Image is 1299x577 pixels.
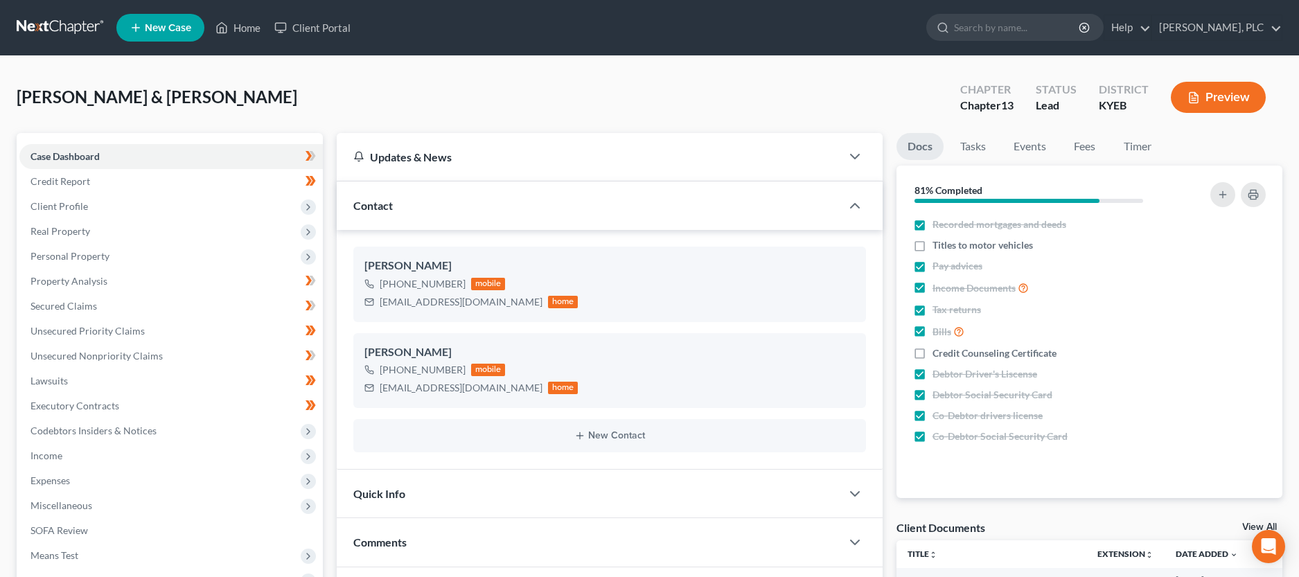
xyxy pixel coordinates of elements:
[30,400,119,411] span: Executory Contracts
[30,350,163,362] span: Unsecured Nonpriority Claims
[1252,530,1285,563] div: Open Intercom Messenger
[380,277,466,291] div: [PHONE_NUMBER]
[30,524,88,536] span: SOFA Review
[19,518,323,543] a: SOFA Review
[896,520,985,535] div: Client Documents
[30,300,97,312] span: Secured Claims
[1145,551,1154,559] i: unfold_more
[30,474,70,486] span: Expenses
[30,275,107,287] span: Property Analysis
[949,133,997,160] a: Tasks
[960,82,1014,98] div: Chapter
[933,429,1068,443] span: Co-Debtor Social Security Card
[1002,133,1057,160] a: Events
[954,15,1081,40] input: Search by name...
[933,218,1066,231] span: Recorded mortgages and deeds
[353,150,824,164] div: Updates & News
[30,450,62,461] span: Income
[30,549,78,561] span: Means Test
[933,388,1052,402] span: Debtor Social Security Card
[960,98,1014,114] div: Chapter
[30,425,157,436] span: Codebtors Insiders & Notices
[933,259,982,273] span: Pay advices
[1099,98,1149,114] div: KYEB
[267,15,357,40] a: Client Portal
[19,144,323,169] a: Case Dashboard
[364,344,855,361] div: [PERSON_NAME]
[30,175,90,187] span: Credit Report
[1171,82,1266,113] button: Preview
[1099,82,1149,98] div: District
[933,346,1057,360] span: Credit Counseling Certificate
[933,238,1033,252] span: Titles to motor vehicles
[1097,549,1154,559] a: Extensionunfold_more
[548,296,578,308] div: home
[908,549,937,559] a: Titleunfold_more
[30,200,88,212] span: Client Profile
[896,133,944,160] a: Docs
[30,225,90,237] span: Real Property
[380,363,466,377] div: [PHONE_NUMBER]
[1036,82,1077,98] div: Status
[933,281,1016,295] span: Income Documents
[1113,133,1163,160] a: Timer
[209,15,267,40] a: Home
[1176,549,1238,559] a: Date Added expand_more
[933,303,981,317] span: Tax returns
[353,487,405,500] span: Quick Info
[914,184,982,196] strong: 81% Completed
[30,375,68,387] span: Lawsuits
[1152,15,1282,40] a: [PERSON_NAME], PLC
[30,250,109,262] span: Personal Property
[933,325,951,339] span: Bills
[1230,551,1238,559] i: expand_more
[471,364,506,376] div: mobile
[19,369,323,393] a: Lawsuits
[1063,133,1107,160] a: Fees
[364,430,855,441] button: New Contact
[1104,15,1151,40] a: Help
[1001,98,1014,112] span: 13
[1242,522,1277,532] a: View All
[471,278,506,290] div: mobile
[19,393,323,418] a: Executory Contracts
[30,325,145,337] span: Unsecured Priority Claims
[19,319,323,344] a: Unsecured Priority Claims
[19,294,323,319] a: Secured Claims
[548,382,578,394] div: home
[933,409,1043,423] span: Co-Debtor drivers license
[353,199,393,212] span: Contact
[19,344,323,369] a: Unsecured Nonpriority Claims
[380,381,542,395] div: [EMAIL_ADDRESS][DOMAIN_NAME]
[17,87,297,107] span: [PERSON_NAME] & [PERSON_NAME]
[30,499,92,511] span: Miscellaneous
[380,295,542,309] div: [EMAIL_ADDRESS][DOMAIN_NAME]
[353,535,407,549] span: Comments
[145,23,191,33] span: New Case
[19,269,323,294] a: Property Analysis
[364,258,855,274] div: [PERSON_NAME]
[19,169,323,194] a: Credit Report
[929,551,937,559] i: unfold_more
[1036,98,1077,114] div: Lead
[30,150,100,162] span: Case Dashboard
[933,367,1037,381] span: Debtor Driver's Liscense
